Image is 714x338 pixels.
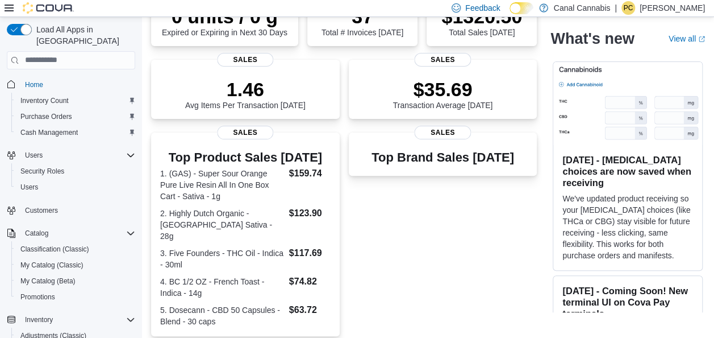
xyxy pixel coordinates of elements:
[698,36,705,43] svg: External link
[393,78,493,110] div: Transaction Average [DATE]
[25,229,48,238] span: Catalog
[16,94,135,108] span: Inventory Count
[23,2,74,14] img: Cova
[16,180,43,194] a: Users
[20,78,48,92] a: Home
[289,167,331,180] dd: $159.74
[510,2,533,14] input: Dark Mode
[20,128,78,137] span: Cash Management
[16,242,135,256] span: Classification (Classic)
[20,277,76,286] span: My Catalog (Beta)
[160,151,331,164] h3: Top Product Sales [DATE]
[415,53,471,67] span: Sales
[160,208,285,242] dt: 2. Highly Dutch Organic - [GEOGRAPHIC_DATA] Sativa - 28g
[11,179,140,195] button: Users
[20,167,64,176] span: Security Roles
[20,226,135,240] span: Catalog
[640,1,705,15] p: [PERSON_NAME]
[16,258,135,272] span: My Catalog (Classic)
[11,163,140,179] button: Security Roles
[11,241,140,257] button: Classification (Classic)
[2,225,140,241] button: Catalog
[554,1,611,15] p: Canal Cannabis
[669,34,705,43] a: View allExternal link
[16,110,77,123] a: Purchase Orders
[11,289,140,305] button: Promotions
[615,1,617,15] p: |
[160,304,285,327] dt: 5. Dosecann - CBD 50 Capsules - Blend - 30 caps
[16,94,73,108] a: Inventory Count
[16,126,82,139] a: Cash Management
[289,275,331,288] dd: $74.82
[621,1,635,15] div: Patrick Ciantar
[16,258,88,272] a: My Catalog (Classic)
[16,164,135,178] span: Security Roles
[20,226,53,240] button: Catalog
[415,126,471,139] span: Sales
[20,245,89,254] span: Classification (Classic)
[16,110,135,123] span: Purchase Orders
[20,203,135,217] span: Customers
[20,112,72,121] span: Purchase Orders
[16,242,94,256] a: Classification (Classic)
[20,96,69,105] span: Inventory Count
[321,5,403,37] div: Total # Invoices [DATE]
[20,313,135,327] span: Inventory
[2,76,140,93] button: Home
[25,315,53,324] span: Inventory
[16,126,135,139] span: Cash Management
[162,5,287,37] div: Expired or Expiring in Next 30 Days
[20,149,135,162] span: Users
[393,78,493,101] p: $35.69
[160,168,285,202] dt: 1. (GAS) - Super Sour Orange Pure Live Resin All In One Box Cart - Sativa - 1g
[16,274,80,288] a: My Catalog (Beta)
[16,274,135,288] span: My Catalog (Beta)
[16,180,135,194] span: Users
[2,147,140,163] button: Users
[11,125,140,141] button: Cash Management
[25,80,43,89] span: Home
[289,303,331,317] dd: $63.72
[371,151,514,164] h3: Top Brand Sales [DATE]
[441,5,522,37] div: Total Sales [DATE]
[11,273,140,289] button: My Catalog (Beta)
[11,257,140,273] button: My Catalog (Classic)
[624,1,633,15] span: PC
[20,149,47,162] button: Users
[25,206,58,215] span: Customers
[160,276,285,299] dt: 4. BC 1/2 OZ - French Toast - Indica - 14g
[16,290,60,304] a: Promotions
[2,312,140,328] button: Inventory
[562,285,693,319] h3: [DATE] - Coming Soon! New terminal UI on Cova Pay terminals
[2,202,140,219] button: Customers
[160,248,285,270] dt: 3. Five Founders - THC Oil - Indica - 30ml
[11,93,140,109] button: Inventory Count
[20,261,83,270] span: My Catalog (Classic)
[465,2,500,14] span: Feedback
[20,204,62,217] a: Customers
[20,77,135,92] span: Home
[20,313,57,327] button: Inventory
[32,24,135,47] span: Load All Apps in [GEOGRAPHIC_DATA]
[20,292,55,302] span: Promotions
[185,78,306,110] div: Avg Items Per Transaction [DATE]
[550,30,634,48] h2: What's new
[289,246,331,260] dd: $117.69
[217,126,273,139] span: Sales
[289,207,331,220] dd: $123.90
[25,151,43,160] span: Users
[20,183,38,192] span: Users
[16,164,69,178] a: Security Roles
[562,154,693,188] h3: [DATE] - [MEDICAL_DATA] choices are now saved when receiving
[16,290,135,304] span: Promotions
[217,53,273,67] span: Sales
[562,193,693,261] p: We've updated product receiving so your [MEDICAL_DATA] choices (like THCa or CBG) stay visible fo...
[11,109,140,125] button: Purchase Orders
[185,78,306,101] p: 1.46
